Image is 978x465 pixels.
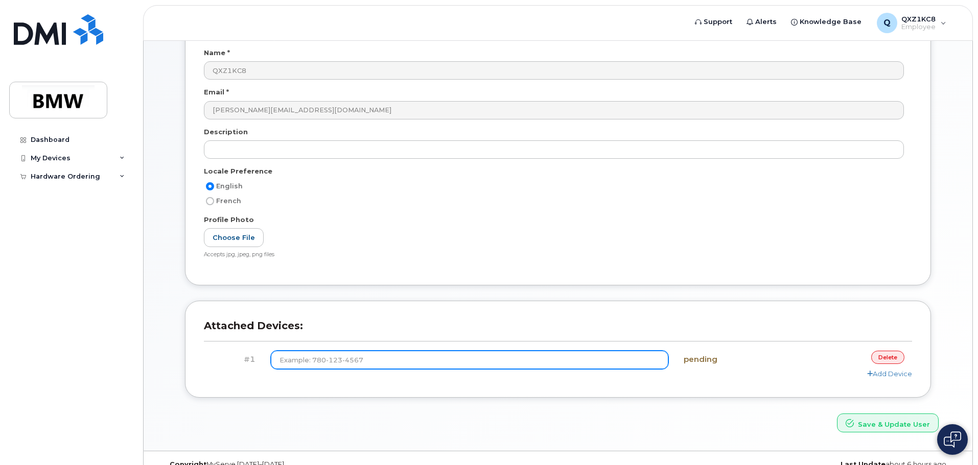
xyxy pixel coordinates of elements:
[271,351,669,369] input: Example: 780-123-4567
[739,12,784,32] a: Alerts
[901,15,936,23] span: QXZ1KC8
[204,48,230,58] label: Name *
[784,12,869,32] a: Knowledge Base
[901,23,936,31] span: Employee
[688,12,739,32] a: Support
[204,87,229,97] label: Email *
[837,413,939,432] button: Save & Update User
[204,320,912,341] h3: Attached Devices:
[944,431,961,448] img: Open chat
[204,215,254,225] label: Profile Photo
[204,166,272,176] label: Locale Preference
[867,370,912,378] a: Add Device
[204,127,248,137] label: Description
[216,182,243,190] span: English
[883,17,891,29] span: Q
[755,17,777,27] span: Alerts
[204,251,904,259] div: Accepts jpg, jpeg, png files
[800,17,861,27] span: Knowledge Base
[206,182,214,190] input: English
[206,197,214,205] input: French
[204,228,264,247] label: Choose File
[684,355,786,364] h4: pending
[871,351,904,363] a: delete
[870,13,953,33] div: QXZ1KC8
[216,197,241,205] span: French
[704,17,732,27] span: Support
[212,355,255,364] h4: #1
